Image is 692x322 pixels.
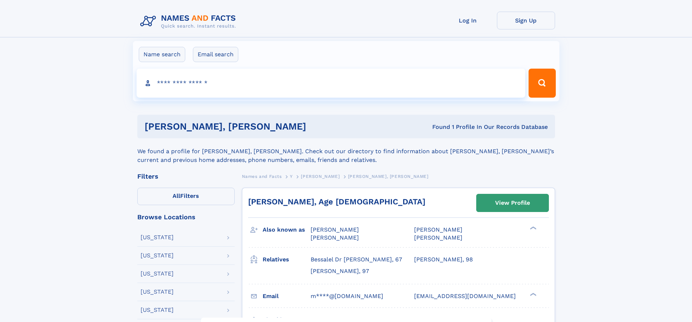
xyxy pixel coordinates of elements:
[528,226,537,231] div: ❯
[348,174,429,179] span: [PERSON_NAME], [PERSON_NAME]
[439,12,497,29] a: Log In
[414,234,462,241] span: [PERSON_NAME]
[248,197,425,206] a: [PERSON_NAME], Age [DEMOGRAPHIC_DATA]
[414,226,462,233] span: [PERSON_NAME]
[145,122,369,131] h1: [PERSON_NAME], [PERSON_NAME]
[369,123,548,131] div: Found 1 Profile In Our Records Database
[137,138,555,164] div: We found a profile for [PERSON_NAME], [PERSON_NAME]. Check out our directory to find information ...
[141,307,174,313] div: [US_STATE]
[137,214,235,220] div: Browse Locations
[137,12,242,31] img: Logo Names and Facts
[529,69,555,98] button: Search Button
[263,253,311,266] h3: Relatives
[301,174,340,179] span: [PERSON_NAME]
[137,173,235,180] div: Filters
[495,195,530,211] div: View Profile
[263,290,311,302] h3: Email
[290,174,293,179] span: Y
[528,292,537,297] div: ❯
[311,234,359,241] span: [PERSON_NAME]
[311,267,369,275] a: [PERSON_NAME], 97
[139,47,185,62] label: Name search
[290,172,293,181] a: Y
[173,192,180,199] span: All
[137,188,235,205] label: Filters
[414,256,473,264] a: [PERSON_NAME], 98
[137,69,526,98] input: search input
[414,293,516,299] span: [EMAIL_ADDRESS][DOMAIN_NAME]
[477,194,549,212] a: View Profile
[242,172,282,181] a: Names and Facts
[141,253,174,258] div: [US_STATE]
[301,172,340,181] a: [PERSON_NAME]
[311,226,359,233] span: [PERSON_NAME]
[141,235,174,240] div: [US_STATE]
[141,271,174,277] div: [US_STATE]
[193,47,238,62] label: Email search
[263,224,311,236] h3: Also known as
[497,12,555,29] a: Sign Up
[311,256,402,264] a: Bessalel Dr [PERSON_NAME], 67
[141,289,174,295] div: [US_STATE]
